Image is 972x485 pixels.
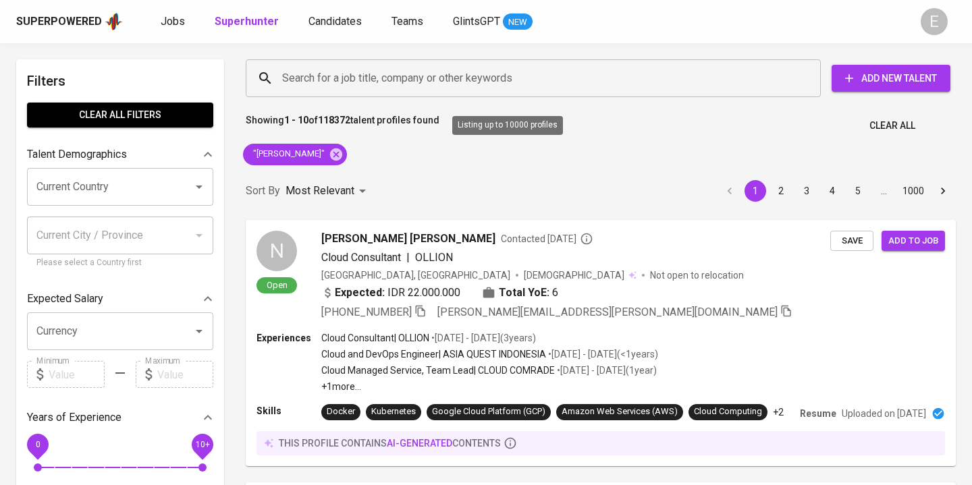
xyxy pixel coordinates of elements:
[321,364,555,377] p: Cloud Managed Service, Team Lead | CLOUD COMRADE
[371,405,416,418] div: Kubernetes
[745,180,766,202] button: page 1
[27,146,127,163] p: Talent Demographics
[552,285,558,301] span: 6
[773,405,784,419] p: +2
[321,331,429,345] p: Cloud Consultant | OLLION
[246,220,956,466] a: NOpen[PERSON_NAME] [PERSON_NAME]Contacted [DATE]Cloud Consultant|OLLION[GEOGRAPHIC_DATA], [GEOGRA...
[847,180,869,202] button: Go to page 5
[830,231,873,252] button: Save
[27,409,122,426] p: Years of Experience
[717,180,956,202] nav: pagination navigation
[562,405,678,418] div: Amazon Web Services (AWS)
[842,407,926,420] p: Uploaded on [DATE]
[437,306,778,318] span: [PERSON_NAME][EMAIL_ADDRESS][PERSON_NAME][DOMAIN_NAME]
[503,16,533,29] span: NEW
[27,404,213,431] div: Years of Experience
[49,361,105,388] input: Value
[429,331,536,345] p: • [DATE] - [DATE] ( 3 years )
[27,291,103,307] p: Expected Salary
[190,177,209,196] button: Open
[215,15,279,28] b: Superhunter
[524,268,626,282] span: [DEMOGRAPHIC_DATA]
[286,183,354,199] p: Most Relevant
[387,438,452,449] span: AI-generated
[898,180,928,202] button: Go to page 1000
[453,13,533,30] a: GlintsGPT NEW
[161,13,188,30] a: Jobs
[327,405,355,418] div: Docker
[864,113,921,138] button: Clear All
[157,361,213,388] input: Value
[27,103,213,127] button: Clear All filters
[318,115,350,125] b: 118372
[27,285,213,312] div: Expected Salary
[391,15,423,28] span: Teams
[105,11,123,32] img: app logo
[391,13,426,30] a: Teams
[308,13,364,30] a: Candidates
[195,440,209,449] span: 10+
[770,180,792,202] button: Go to page 2
[190,322,209,341] button: Open
[837,233,867,249] span: Save
[215,13,281,30] a: Superhunter
[321,306,412,318] span: [PHONE_NUMBER]
[321,251,401,264] span: Cloud Consultant
[932,180,954,202] button: Go to next page
[246,183,280,199] p: Sort By
[16,14,102,30] div: Superpowered
[35,440,40,449] span: 0
[256,404,321,418] p: Skills
[869,117,915,134] span: Clear All
[842,70,940,87] span: Add New Talent
[38,107,202,123] span: Clear All filters
[453,15,500,28] span: GlintsGPT
[335,285,385,301] b: Expected:
[243,144,347,165] div: "[PERSON_NAME]"
[873,184,894,198] div: …
[406,250,410,266] span: |
[921,8,948,35] div: E
[256,331,321,345] p: Experiences
[284,115,308,125] b: 1 - 10
[308,15,362,28] span: Candidates
[832,65,950,92] button: Add New Talent
[321,268,510,282] div: [GEOGRAPHIC_DATA], [GEOGRAPHIC_DATA]
[246,113,439,138] p: Showing of talent profiles found
[286,179,371,204] div: Most Relevant
[27,70,213,92] h6: Filters
[888,233,938,249] span: Add to job
[555,364,657,377] p: • [DATE] - [DATE] ( 1 year )
[36,256,204,270] p: Please select a Country first
[261,279,293,291] span: Open
[256,231,297,271] div: N
[321,285,460,301] div: IDR 22.000.000
[161,15,185,28] span: Jobs
[432,405,545,418] div: Google Cloud Platform (GCP)
[694,405,762,418] div: Cloud Computing
[882,231,945,252] button: Add to job
[321,231,495,247] span: [PERSON_NAME] [PERSON_NAME]
[796,180,817,202] button: Go to page 3
[821,180,843,202] button: Go to page 4
[243,148,333,161] span: "[PERSON_NAME]"
[501,232,593,246] span: Contacted [DATE]
[650,268,744,282] p: Not open to relocation
[16,11,123,32] a: Superpoweredapp logo
[279,436,501,450] p: this profile contains contents
[546,347,658,361] p: • [DATE] - [DATE] ( <1 years )
[321,380,658,393] p: +1 more ...
[800,407,836,420] p: Resume
[499,285,549,301] b: Total YoE:
[415,251,453,264] span: OLLION
[580,232,593,246] svg: By Batam recruiter
[27,141,213,168] div: Talent Demographics
[321,347,546,361] p: Cloud and DevOps Engineer | ASIA QUEST INDONESIA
